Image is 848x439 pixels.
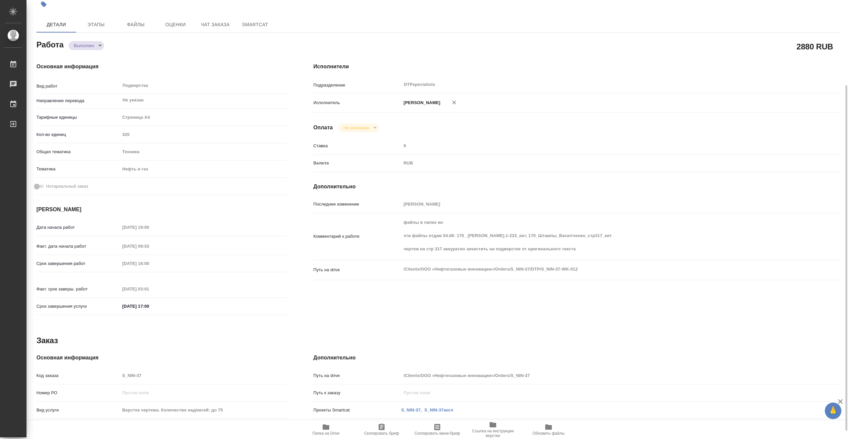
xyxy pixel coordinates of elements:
button: Обновить файлы [521,420,576,439]
span: Чат заказа [199,21,231,29]
div: Выполнен [338,123,379,132]
input: Пустое поле [120,241,178,251]
span: Детали [40,21,72,29]
button: 🙏 [825,403,841,419]
textarea: /Clients/ООО «Нефтегазовые инновации»/Orders/S_NIN-37/DTP/S_NIN-37-WK-012 [401,264,797,275]
input: Пустое поле [120,130,287,139]
p: Последнее изменение [313,201,401,208]
h4: Основная информация [36,354,287,362]
input: Пустое поле [120,405,287,415]
p: Путь к заказу [313,390,401,396]
p: Проекты Smartcat [313,407,401,413]
h4: Дополнительно [313,183,841,191]
div: Страница А4 [120,112,287,123]
button: Скопировать мини-бриф [409,420,465,439]
input: Пустое поле [120,222,178,232]
p: Факт. срок заверш. работ [36,286,120,292]
button: Удалить исполнителя [447,95,461,110]
span: Обновить файлы [533,431,565,436]
h4: Основная информация [36,63,287,71]
div: Нефть и газ [120,163,287,175]
p: Комментарий к работе [313,233,401,240]
a: S_NIN-37англ [424,408,453,412]
p: Путь на drive [313,267,401,273]
span: Оценки [160,21,191,29]
p: Вид работ [36,83,120,90]
span: Файлы [120,21,152,29]
span: Скопировать мини-бриф [414,431,460,436]
input: Пустое поле [401,371,797,380]
span: 🙏 [827,404,839,418]
h4: Дополнительно [313,354,841,362]
input: Пустое поле [120,371,287,380]
p: Код заказа [36,372,120,379]
input: Пустое поле [401,388,797,398]
h4: Исполнители [313,63,841,71]
p: Общая тематика [36,149,120,155]
p: Дата начала работ [36,224,120,231]
h2: 2880 RUB [797,41,833,52]
p: Подразделение [313,82,401,89]
h4: [PERSON_NAME] [36,206,287,214]
span: SmartCat [239,21,271,29]
p: Номер РО [36,390,120,396]
span: Этапы [80,21,112,29]
p: Факт. дата начала работ [36,243,120,250]
p: Путь на drive [313,372,401,379]
p: Ставка [313,143,401,149]
p: Тематика [36,166,120,172]
span: Ссылка на инструкции верстки [469,429,517,438]
button: Выполнен [72,43,96,48]
p: Срок завершения работ [36,260,120,267]
span: Папка на Drive [312,431,340,436]
h2: Работа [36,38,64,50]
input: Пустое поле [401,141,797,151]
textarea: файлы в папке ин эти файлы отдам 04.08: 170_ [PERSON_NAME].1-233_кит, 170_Штампы_Васютченко_стр31... [401,217,797,255]
input: Пустое поле [120,388,287,398]
p: [PERSON_NAME] [401,99,440,106]
span: Нотариальный заказ [46,183,88,190]
h4: Оплата [313,124,333,132]
p: Кол-во единиц [36,131,120,138]
p: Направление перевода [36,97,120,104]
input: Пустое поле [120,284,178,294]
button: Ссылка на инструкции верстки [465,420,521,439]
p: Тарифные единицы [36,114,120,121]
p: Срок завершения услуги [36,303,120,310]
div: Техника [120,146,287,157]
input: ✎ Введи что-нибудь [120,301,178,311]
p: Валюта [313,160,401,166]
span: Скопировать бриф [364,431,399,436]
input: Пустое поле [120,259,178,268]
div: RUB [401,157,797,169]
h2: Заказ [36,335,58,346]
button: Папка на Drive [298,420,354,439]
div: Выполнен [69,41,104,50]
button: Скопировать бриф [354,420,409,439]
p: Исполнитель [313,99,401,106]
button: Не оплачена [342,125,371,131]
a: S_NIN-37, [401,408,422,412]
p: Вид услуги [36,407,120,413]
input: Пустое поле [401,199,797,209]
